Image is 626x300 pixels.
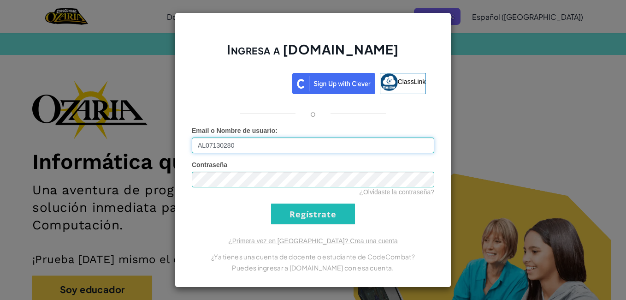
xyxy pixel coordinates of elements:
iframe: Botón de Acceder con Google [195,72,292,92]
input: Regístrate [271,204,355,224]
img: classlink-logo-small.png [380,73,398,91]
a: ¿Primera vez en [GEOGRAPHIC_DATA]? Crea una cuenta [228,237,398,245]
label: : [192,126,278,135]
a: ¿Olvidaste la contraseña? [359,188,434,196]
h2: Ingresa a [DOMAIN_NAME] [192,41,434,67]
span: Contraseña [192,161,227,168]
img: clever_sso_button@2x.png [292,73,375,94]
span: Email o Nombre de usuario [192,127,275,134]
p: o [310,108,316,119]
p: ¿Ya tienes una cuenta de docente o estudiante de CodeCombat? [192,251,434,262]
span: ClassLink [398,78,426,85]
p: Puedes ingresar a [DOMAIN_NAME] con esa cuenta. [192,262,434,273]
